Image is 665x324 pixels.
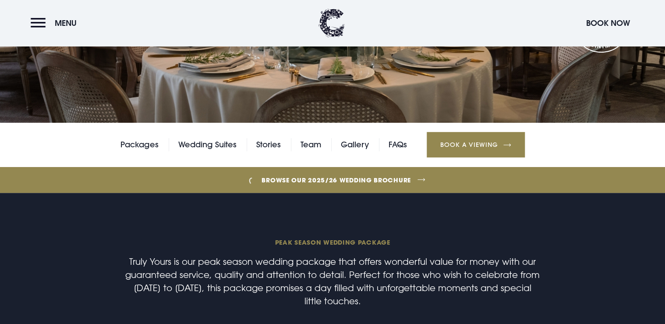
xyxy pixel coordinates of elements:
[124,238,541,246] span: Peak season wedding package
[341,138,369,151] a: Gallery
[124,255,541,307] p: Truly Yours is our peak season wedding package that offers wonderful value for money with our gua...
[178,138,237,151] a: Wedding Suites
[301,138,321,151] a: Team
[120,138,159,151] a: Packages
[389,138,407,151] a: FAQs
[427,132,525,157] a: Book a Viewing
[582,14,634,32] button: Book Now
[318,9,345,37] img: Clandeboye Lodge
[256,138,281,151] a: Stories
[55,18,77,28] span: Menu
[31,14,81,32] button: Menu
